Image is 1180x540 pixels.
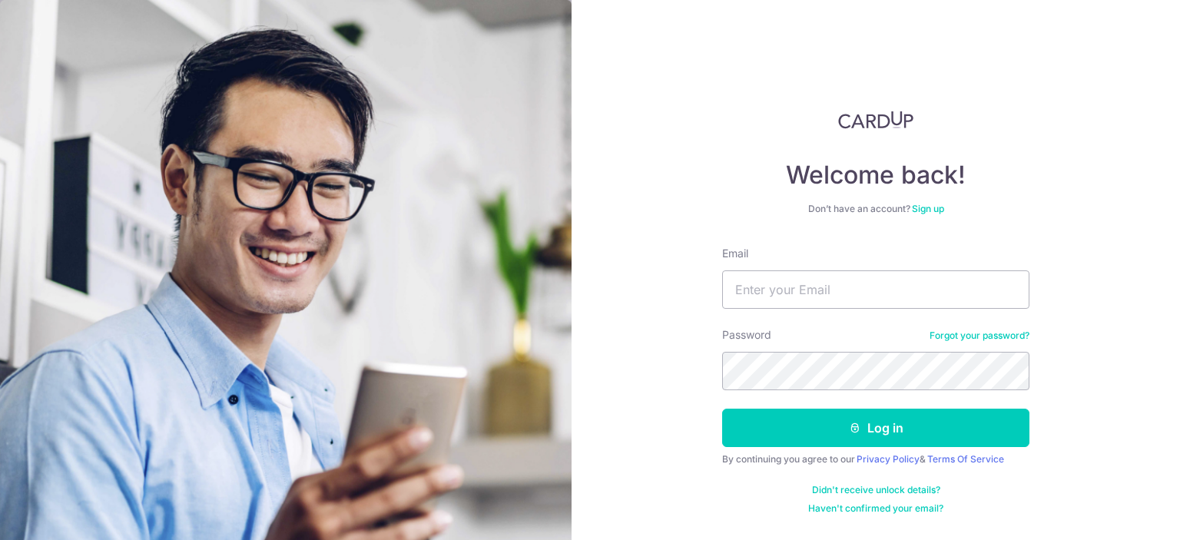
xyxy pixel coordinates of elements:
a: Haven't confirmed your email? [808,502,943,515]
a: Didn't receive unlock details? [812,484,940,496]
label: Email [722,246,748,261]
div: Don’t have an account? [722,203,1029,215]
a: Privacy Policy [857,453,920,465]
a: Sign up [912,203,944,214]
button: Log in [722,409,1029,447]
a: Terms Of Service [927,453,1004,465]
h4: Welcome back! [722,160,1029,190]
div: By continuing you agree to our & [722,453,1029,465]
img: CardUp Logo [838,111,913,129]
label: Password [722,327,771,343]
input: Enter your Email [722,270,1029,309]
a: Forgot your password? [930,330,1029,342]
